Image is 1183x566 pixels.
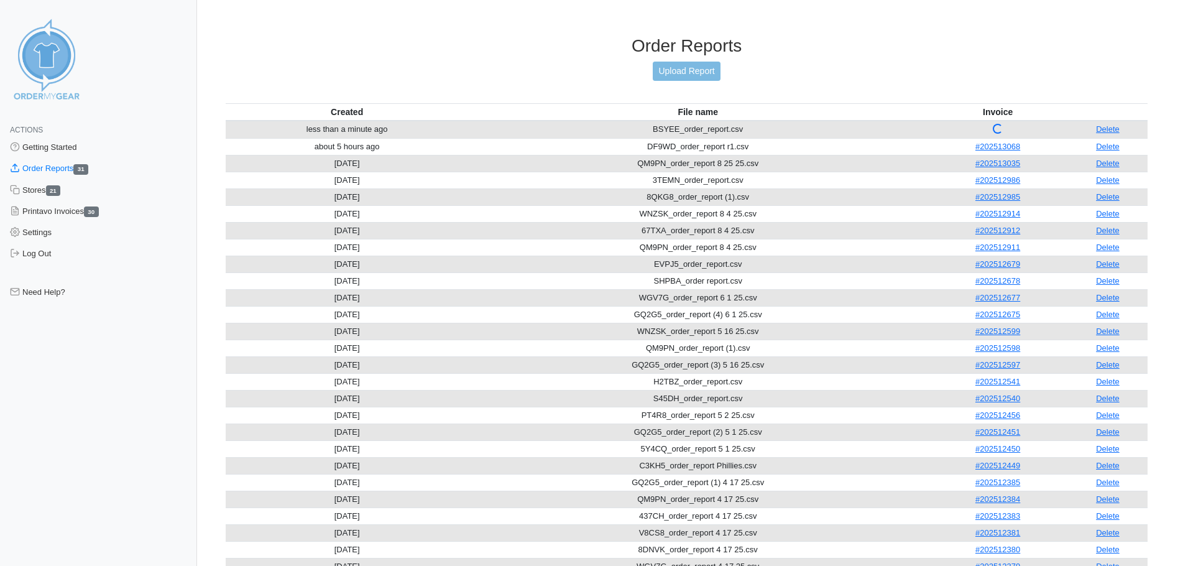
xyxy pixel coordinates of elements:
td: WNZSK_order_report 8 4 25.csv [468,205,928,222]
th: File name [468,103,928,121]
td: [DATE] [226,289,468,306]
a: #202512541 [975,377,1020,386]
a: Delete [1096,545,1120,554]
td: [DATE] [226,155,468,172]
td: QM9PN_order_report 8 4 25.csv [468,239,928,256]
a: #202512540 [975,394,1020,403]
a: #202512450 [975,444,1020,453]
td: WGV7G_order_report 6 1 25.csv [468,289,928,306]
a: #202512678 [975,276,1020,285]
a: Delete [1096,327,1120,336]
td: [DATE] [226,256,468,272]
a: Delete [1096,259,1120,269]
td: QM9PN_order_report (1).csv [468,340,928,356]
td: GQ2G5_order_report (4) 6 1 25.csv [468,306,928,323]
td: 5Y4CQ_order_report 5 1 25.csv [468,440,928,457]
td: [DATE] [226,541,468,558]
a: #202512599 [975,327,1020,336]
td: 8QKG8_order_report (1).csv [468,188,928,205]
td: DF9WD_order_report r1.csv [468,138,928,155]
a: #202512451 [975,427,1020,437]
td: [DATE] [226,373,468,390]
td: WNZSK_order_report 5 16 25.csv [468,323,928,340]
td: [DATE] [226,306,468,323]
td: [DATE] [226,524,468,541]
td: [DATE] [226,407,468,424]
td: V8CS8_order_report 4 17 25.csv [468,524,928,541]
span: 21 [46,185,61,196]
a: #202513068 [975,142,1020,151]
a: Delete [1096,394,1120,403]
a: Delete [1096,377,1120,386]
a: #202512598 [975,343,1020,353]
a: Delete [1096,360,1120,369]
td: 8DNVK_order_report 4 17 25.csv [468,541,928,558]
a: #202512677 [975,293,1020,302]
th: Invoice [928,103,1068,121]
a: #202512449 [975,461,1020,470]
a: Delete [1096,175,1120,185]
a: #202512383 [975,511,1020,521]
td: H2TBZ_order_report.csv [468,373,928,390]
td: [DATE] [226,474,468,491]
a: Delete [1096,528,1120,537]
td: less than a minute ago [226,121,468,139]
td: [DATE] [226,172,468,188]
a: Delete [1096,427,1120,437]
a: Delete [1096,478,1120,487]
a: Delete [1096,142,1120,151]
a: #202512679 [975,259,1020,269]
td: [DATE] [226,340,468,356]
td: [DATE] [226,424,468,440]
a: #202512986 [975,175,1020,185]
td: BSYEE_order_report.csv [468,121,928,139]
a: #202513035 [975,159,1020,168]
a: Delete [1096,310,1120,319]
td: [DATE] [226,239,468,256]
a: #202512384 [975,494,1020,504]
td: [DATE] [226,323,468,340]
a: Delete [1096,343,1120,353]
a: Delete [1096,461,1120,470]
td: [DATE] [226,508,468,524]
td: 3TEMN_order_report.csv [468,172,928,188]
th: Created [226,103,468,121]
a: #202512385 [975,478,1020,487]
a: #202512911 [975,243,1020,252]
td: S45DH_order_report.csv [468,390,928,407]
td: GQ2G5_order_report (2) 5 1 25.csv [468,424,928,440]
a: Delete [1096,124,1120,134]
a: Delete [1096,243,1120,252]
span: Actions [10,126,43,134]
td: EVPJ5_order_report.csv [468,256,928,272]
td: [DATE] [226,390,468,407]
td: GQ2G5_order_report (1) 4 17 25.csv [468,474,928,491]
a: Delete [1096,209,1120,218]
a: #202512380 [975,545,1020,554]
a: #202512985 [975,192,1020,202]
td: C3KH5_order_report Phillies.csv [468,457,928,474]
a: Delete [1096,276,1120,285]
a: Delete [1096,159,1120,168]
a: Delete [1096,192,1120,202]
a: #202512675 [975,310,1020,319]
td: QM9PN_order_report 4 17 25.csv [468,491,928,508]
td: [DATE] [226,188,468,205]
td: 437CH_order_report 4 17 25.csv [468,508,928,524]
td: [DATE] [226,272,468,289]
td: [DATE] [226,205,468,222]
td: GQ2G5_order_report (3) 5 16 25.csv [468,356,928,373]
td: [DATE] [226,491,468,508]
td: [DATE] [226,440,468,457]
a: Delete [1096,444,1120,453]
td: [DATE] [226,457,468,474]
td: PT4R8_order_report 5 2 25.csv [468,407,928,424]
a: #202512456 [975,411,1020,420]
a: Delete [1096,226,1120,235]
a: Delete [1096,293,1120,302]
a: #202512912 [975,226,1020,235]
td: SHPBA_order report.csv [468,272,928,289]
td: QM9PN_order_report 8 25 25.csv [468,155,928,172]
a: Delete [1096,494,1120,504]
a: #202512914 [975,209,1020,218]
